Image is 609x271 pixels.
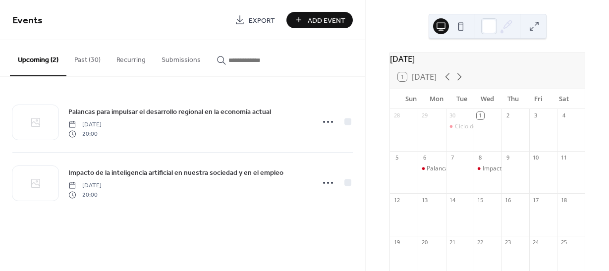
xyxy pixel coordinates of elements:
span: 20:00 [68,190,102,199]
span: Impacto de la inteligencia artificial en nuestra sociedad y en el empleo [68,168,283,178]
div: 6 [421,154,428,162]
div: Ciclo de Arte y Artistas [446,122,474,131]
div: Ciclo de Arte y Artistas [455,122,517,131]
div: Sun [398,89,424,109]
span: Events [12,11,43,30]
div: 23 [504,239,512,246]
div: 3 [532,112,540,119]
button: Add Event [286,12,353,28]
div: Tue [449,89,475,109]
div: Impacto de la inteligencia artificial en nuestra sociedad y en el empleo [474,164,501,173]
button: Submissions [154,40,209,75]
div: 16 [504,196,512,204]
div: 19 [393,239,400,246]
div: 21 [449,239,456,246]
div: 17 [532,196,540,204]
div: 29 [421,112,428,119]
div: 22 [477,239,484,246]
div: 5 [393,154,400,162]
div: 28 [393,112,400,119]
div: 11 [560,154,567,162]
span: Export [249,15,275,26]
div: 7 [449,154,456,162]
span: [DATE] [68,181,102,190]
div: Thu [500,89,526,109]
div: 10 [532,154,540,162]
div: 14 [449,196,456,204]
div: 12 [393,196,400,204]
div: 8 [477,154,484,162]
button: Recurring [109,40,154,75]
div: 18 [560,196,567,204]
span: Palancas para impulsar el desarrollo regional en la economía actual [68,107,271,117]
div: 24 [532,239,540,246]
span: Add Event [308,15,345,26]
div: [DATE] [390,53,585,65]
div: 30 [449,112,456,119]
div: Fri [526,89,552,109]
div: 20 [421,239,428,246]
div: 15 [477,196,484,204]
button: Past (30) [66,40,109,75]
div: 13 [421,196,428,204]
span: 20:00 [68,129,102,138]
div: 1 [477,112,484,119]
a: Palancas para impulsar el desarrollo regional en la economía actual [68,106,271,117]
div: Mon [424,89,449,109]
div: 2 [504,112,512,119]
div: Palancas para impulsar el desarrollo regional en la economía actual [418,164,445,173]
div: 9 [504,154,512,162]
a: Impacto de la inteligencia artificial en nuestra sociedad y en el empleo [68,167,283,178]
div: Sat [551,89,577,109]
div: 4 [560,112,567,119]
div: Wed [475,89,500,109]
span: [DATE] [68,120,102,129]
a: Export [227,12,282,28]
div: 25 [560,239,567,246]
button: Upcoming (2) [10,40,66,76]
